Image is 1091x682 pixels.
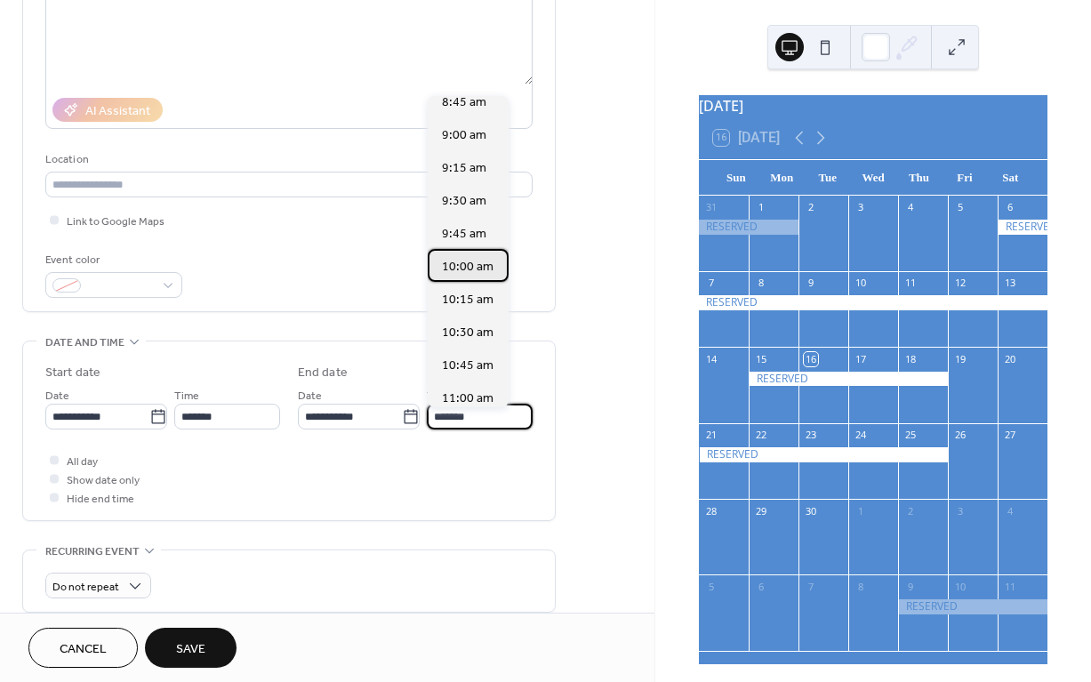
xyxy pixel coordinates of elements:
span: Date [45,387,69,405]
span: 10:30 am [442,324,493,342]
div: End date [298,364,348,382]
span: 11:00 am [442,389,493,408]
div: Tue [805,160,850,196]
div: Sat [988,160,1033,196]
div: 19 [953,352,967,365]
div: 21 [704,429,718,442]
div: 3 [854,201,867,214]
div: 15 [754,352,767,365]
div: 12 [953,277,967,290]
span: Time [427,387,452,405]
span: Save [176,640,205,659]
div: 8 [754,277,767,290]
div: 14 [704,352,718,365]
button: Save [145,628,237,668]
span: 8:45 am [442,93,486,112]
button: Cancel [28,628,138,668]
div: 10 [953,580,967,593]
div: 29 [754,504,767,518]
div: 2 [903,504,917,518]
span: Date [298,387,322,405]
span: Link to Google Maps [67,213,164,231]
span: All day [67,453,98,471]
div: 4 [1003,504,1016,518]
span: 9:45 am [442,225,486,244]
div: 9 [903,580,917,593]
div: Thu [896,160,942,196]
div: 7 [804,580,817,593]
div: 5 [704,580,718,593]
div: RESERVED [898,599,1047,614]
div: 27 [1003,429,1016,442]
span: 10:15 am [442,291,493,309]
div: 13 [1003,277,1016,290]
div: Wed [850,160,895,196]
div: 11 [1003,580,1016,593]
span: Recurring event [45,542,140,561]
div: [DATE] [699,95,1047,116]
div: 4 [903,201,917,214]
span: Cancel [60,640,107,659]
div: 30 [804,504,817,518]
div: Mon [759,160,805,196]
div: 9 [804,277,817,290]
div: 8 [854,580,867,593]
div: 1 [854,504,867,518]
div: 26 [953,429,967,442]
div: 6 [754,580,767,593]
div: 5 [953,201,967,214]
div: RESERVED [749,372,948,387]
span: Do not repeat [52,577,119,598]
div: 24 [854,429,867,442]
div: 1 [754,201,767,214]
div: 10 [854,277,867,290]
div: Event color [45,251,179,269]
div: 23 [804,429,817,442]
span: Time [174,387,199,405]
span: 10:00 am [442,258,493,277]
div: 31 [704,201,718,214]
div: RESERVED [699,447,948,462]
div: 16 [804,352,817,365]
div: RESERVED [699,220,798,235]
span: 10:45 am [442,357,493,375]
div: Fri [942,160,987,196]
div: Location [45,150,529,169]
div: 17 [854,352,867,365]
div: 7 [704,277,718,290]
div: 6 [1003,201,1016,214]
div: Sun [713,160,758,196]
div: 3 [953,504,967,518]
span: Date and time [45,333,124,352]
div: RESERVED [998,220,1047,235]
div: 20 [1003,352,1016,365]
div: RESERVED [699,295,1047,310]
div: 11 [903,277,917,290]
div: 28 [704,504,718,518]
div: Start date [45,364,100,382]
span: Hide end time [67,490,134,509]
div: 22 [754,429,767,442]
span: Show date only [67,471,140,490]
span: 9:15 am [442,159,486,178]
div: 18 [903,352,917,365]
div: 25 [903,429,917,442]
span: 9:00 am [442,126,486,145]
span: 9:30 am [442,192,486,211]
div: 2 [804,201,817,214]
